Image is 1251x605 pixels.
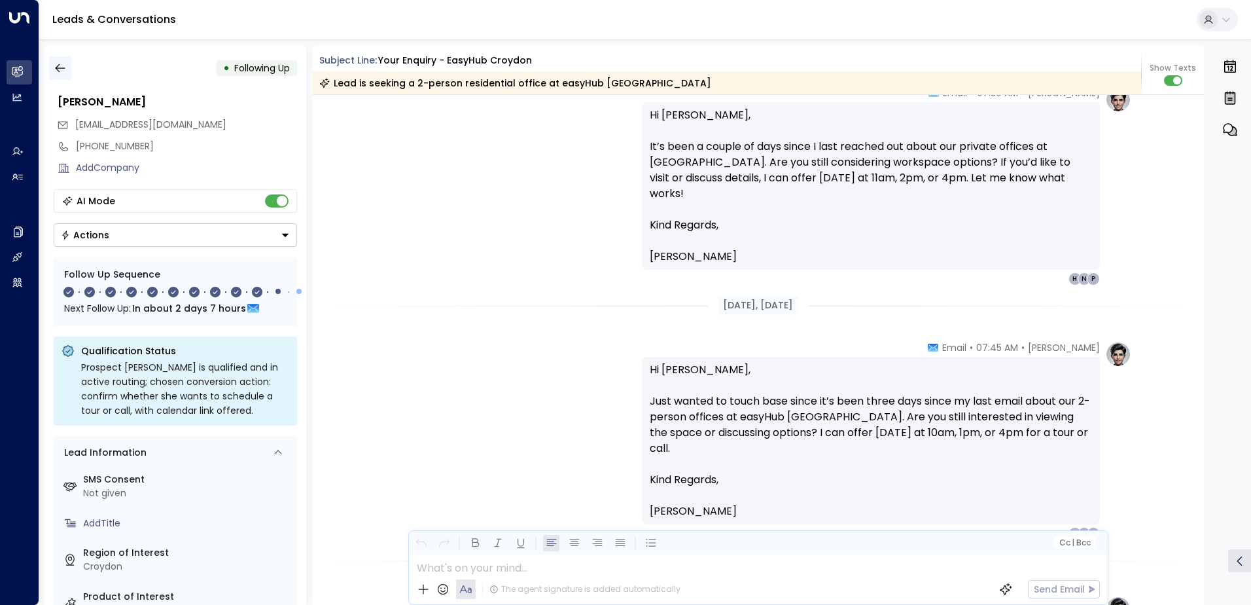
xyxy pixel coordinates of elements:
[1078,272,1091,285] div: N
[413,535,429,551] button: Undo
[970,341,973,354] span: •
[976,341,1018,354] span: 07:45 AM
[650,249,737,265] span: [PERSON_NAME]
[81,360,289,418] div: Prospect [PERSON_NAME] is qualified and in active routing; chosen conversion action: confirm whet...
[718,296,798,315] div: [DATE], [DATE]
[83,517,292,530] div: AddTitle
[58,94,297,110] div: [PERSON_NAME]
[52,12,176,27] a: Leads & Conversations
[1021,341,1025,354] span: •
[378,54,532,67] div: Your enquiry - easyHub Croydon
[319,77,711,90] div: Lead is seeking a 2-person residential office at easyHub [GEOGRAPHIC_DATA]
[83,546,292,560] label: Region of Interest
[1078,527,1091,540] div: N
[650,472,718,488] span: Kind Regards,
[83,486,292,500] div: Not given
[1087,527,1100,540] div: P
[132,301,246,316] span: In about 2 days 7 hours
[1053,537,1095,549] button: Cc|Bcc
[77,194,115,208] div: AI Mode
[54,223,297,247] div: Button group with a nested menu
[650,504,737,519] span: [PERSON_NAME]
[83,590,292,604] label: Product of Interest
[1105,341,1131,367] img: profile-logo.png
[75,118,226,131] span: [EMAIL_ADDRESS][DOMAIN_NAME]
[223,56,230,80] div: •
[76,139,297,153] div: [PHONE_NUMBER]
[1068,272,1082,285] div: H
[64,268,287,282] div: Follow Up Sequence
[64,301,287,316] div: Next Follow Up:
[942,341,966,354] span: Email
[1105,86,1131,113] img: profile-logo.png
[83,473,292,486] label: SMS Consent
[75,118,226,132] span: pinkbeautyldn@gmail.com
[650,107,1092,217] p: Hi [PERSON_NAME], It’s been a couple of days since I last reached out about our private offices a...
[81,344,289,357] p: Qualification Status
[650,362,1092,472] p: Hi [PERSON_NAME], Just wanted to touch base since it’s been three days since my last email about ...
[1087,272,1100,285] div: P
[489,583,680,595] div: The agent signature is added automatically
[650,217,718,233] span: Kind Regards,
[54,223,297,247] button: Actions
[83,560,292,574] div: Croydon
[1150,62,1196,74] span: Show Texts
[60,446,147,460] div: Lead Information
[436,535,452,551] button: Redo
[76,161,297,175] div: AddCompany
[234,62,290,75] span: Following Up
[1059,538,1090,547] span: Cc Bcc
[319,54,377,67] span: Subject Line:
[1028,341,1100,354] span: [PERSON_NAME]
[1068,527,1082,540] div: H
[61,229,109,241] div: Actions
[1072,538,1074,547] span: |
